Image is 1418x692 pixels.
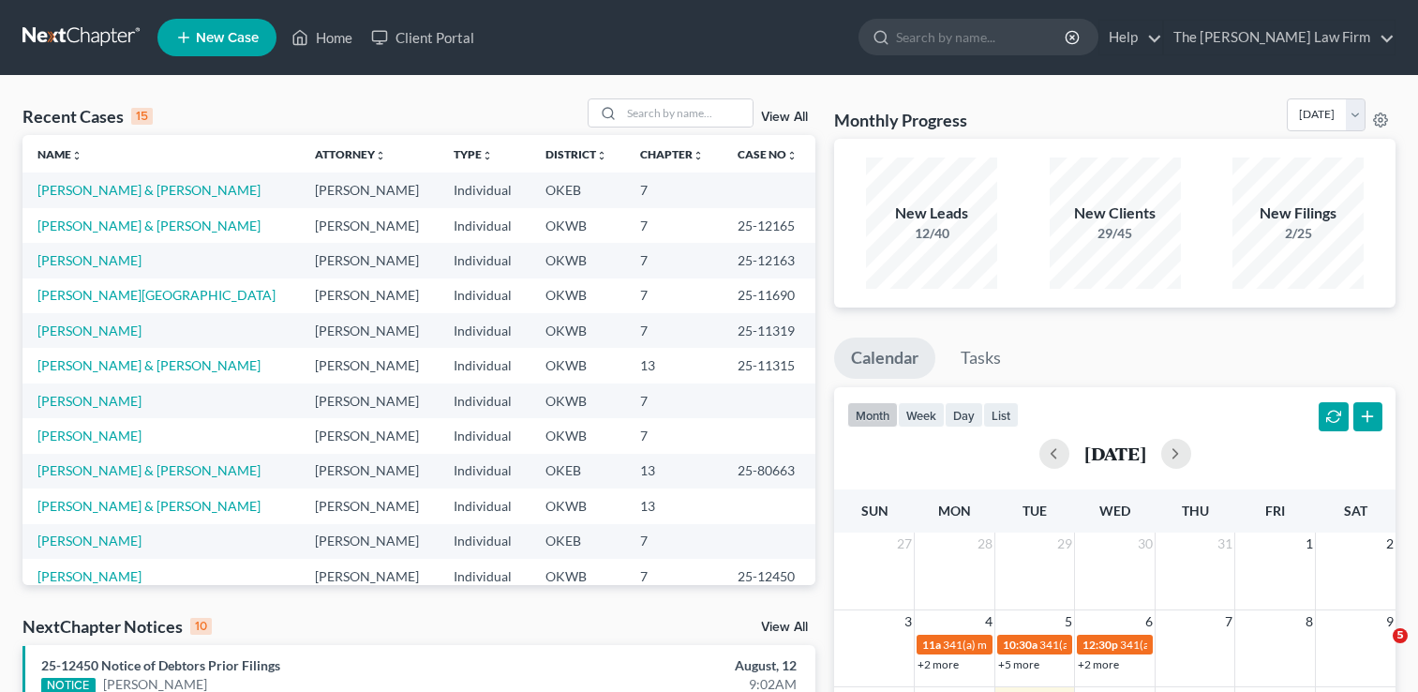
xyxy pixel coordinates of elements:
td: Individual [439,489,530,523]
span: 1 [1304,533,1315,555]
div: NextChapter Notices [22,615,212,638]
span: 12:30p [1082,638,1118,652]
a: [PERSON_NAME] & [PERSON_NAME] [37,218,261,233]
span: 341(a) meeting for [PERSON_NAME] [943,638,1124,652]
span: 5 [1063,610,1074,633]
td: OKWB [530,313,626,348]
span: 341(a) meeting for [PERSON_NAME] & [PERSON_NAME] [1120,638,1400,652]
td: 25-12165 [723,208,815,243]
a: Tasks [944,338,1018,379]
td: 7 [625,559,723,594]
div: New Filings [1232,203,1364,224]
span: 10:30a [1003,638,1037,652]
a: [PERSON_NAME] [37,428,142,444]
a: 25-12450 Notice of Debtors Prior Filings [41,657,280,673]
td: OKEB [530,454,626,489]
a: +2 more [1078,657,1119,671]
a: [PERSON_NAME][GEOGRAPHIC_DATA] [37,287,276,303]
a: [PERSON_NAME] [37,393,142,409]
td: Individual [439,524,530,559]
i: unfold_more [375,150,386,161]
span: Tue [1022,503,1047,519]
h2: [DATE] [1084,444,1146,463]
a: Client Portal [362,21,484,54]
td: Individual [439,278,530,313]
span: 6 [1143,610,1155,633]
span: Mon [938,503,971,519]
a: Calendar [834,338,935,379]
a: View All [761,111,808,124]
td: [PERSON_NAME] [300,173,439,207]
td: [PERSON_NAME] [300,454,439,489]
iframe: Intercom live chat [1354,628,1399,673]
a: +2 more [918,657,959,671]
td: [PERSON_NAME] [300,313,439,348]
span: 27 [895,533,914,555]
td: [PERSON_NAME] [300,384,439,418]
span: New Case [196,31,259,45]
td: Individual [439,384,530,418]
td: 13 [625,489,723,523]
td: Individual [439,418,530,453]
td: [PERSON_NAME] [300,559,439,594]
td: OKWB [530,489,626,523]
i: unfold_more [786,150,798,161]
a: [PERSON_NAME] & [PERSON_NAME] [37,182,261,198]
a: Nameunfold_more [37,147,82,161]
td: 25-12450 [723,559,815,594]
td: 13 [625,454,723,489]
a: [PERSON_NAME] [37,323,142,338]
td: [PERSON_NAME] [300,418,439,453]
span: 7 [1223,610,1234,633]
td: 7 [625,243,723,278]
td: 25-12163 [723,243,815,278]
div: New Clients [1050,203,1181,224]
a: Typeunfold_more [454,147,493,161]
td: Individual [439,173,530,207]
i: unfold_more [596,150,607,161]
a: [PERSON_NAME] [37,252,142,268]
button: list [983,402,1019,428]
td: 7 [625,208,723,243]
span: 8 [1304,610,1315,633]
div: August, 12 [558,656,797,675]
div: 29/45 [1050,224,1181,243]
td: OKWB [530,243,626,278]
td: 7 [625,384,723,418]
button: month [847,402,898,428]
td: [PERSON_NAME] [300,278,439,313]
span: 31 [1216,533,1234,555]
a: [PERSON_NAME] & [PERSON_NAME] [37,462,261,478]
div: Recent Cases [22,105,153,128]
button: week [898,402,945,428]
a: [PERSON_NAME] & [PERSON_NAME] [37,357,261,373]
a: The [PERSON_NAME] Law Firm [1164,21,1395,54]
td: 25-11690 [723,278,815,313]
span: 4 [983,610,994,633]
a: Chapterunfold_more [640,147,704,161]
td: 25-11315 [723,348,815,383]
td: [PERSON_NAME] [300,489,439,523]
td: Individual [439,313,530,348]
td: Individual [439,454,530,489]
div: 12/40 [866,224,997,243]
td: 7 [625,313,723,348]
td: OKEB [530,524,626,559]
td: OKWB [530,418,626,453]
a: Home [282,21,362,54]
span: 9 [1384,610,1396,633]
span: 341(a) meeting for [PERSON_NAME] & [PERSON_NAME] [1039,638,1320,652]
td: Individual [439,243,530,278]
td: OKWB [530,559,626,594]
span: Sat [1344,503,1367,519]
td: Individual [439,208,530,243]
td: 7 [625,418,723,453]
span: 2 [1384,533,1396,555]
span: Thu [1182,503,1209,519]
td: 7 [625,278,723,313]
td: [PERSON_NAME] [300,348,439,383]
div: 15 [131,108,153,125]
td: OKWB [530,208,626,243]
i: unfold_more [482,150,493,161]
span: 29 [1055,533,1074,555]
